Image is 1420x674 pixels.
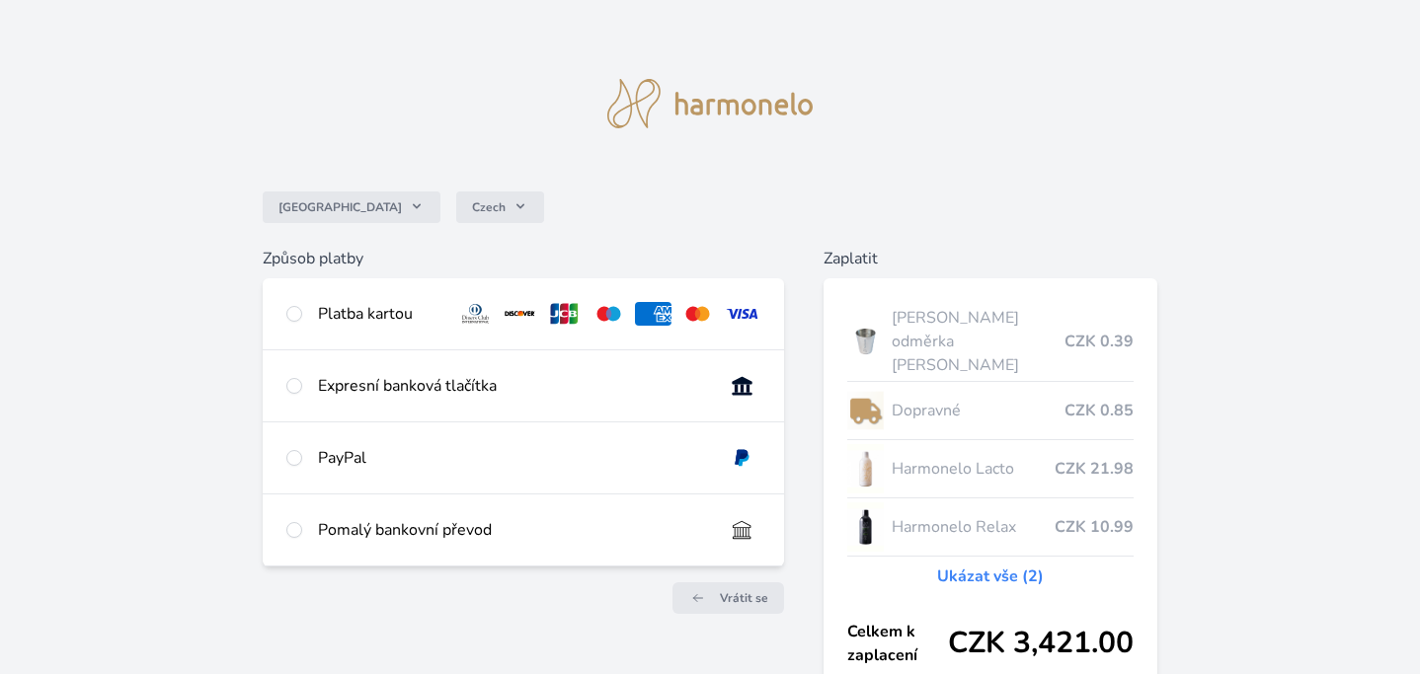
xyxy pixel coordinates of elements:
[847,317,885,366] img: odmerka2-lo.png
[847,502,885,552] img: CLEAN_RELAX_se_stinem_x-lo.jpg
[318,446,707,470] div: PayPal
[724,374,760,398] img: onlineBanking_CZ.svg
[948,626,1134,661] span: CZK 3,421.00
[263,191,440,223] button: [GEOGRAPHIC_DATA]
[607,79,813,128] img: logo.svg
[724,518,760,542] img: bankTransfer_IBAN.svg
[824,247,1157,270] h6: Zaplatit
[679,302,716,326] img: mc.svg
[502,302,538,326] img: discover.svg
[937,564,1044,588] a: Ukázat vše (2)
[457,302,494,326] img: diners.svg
[591,302,627,326] img: maestro.svg
[892,515,1054,539] span: Harmonelo Relax
[278,199,402,215] span: [GEOGRAPHIC_DATA]
[847,444,885,493] img: CLEAN_LACTO_se_stinem_x-hi-lo.jpg
[1055,515,1134,539] span: CZK 10.99
[635,302,671,326] img: amex.svg
[724,446,760,470] img: paypal.svg
[847,620,948,667] span: Celkem k zaplacení
[318,302,441,326] div: Platba kartou
[263,247,783,270] h6: Způsob platby
[847,386,885,435] img: delivery-lo.png
[472,199,506,215] span: Czech
[456,191,544,223] button: Czech
[720,590,768,606] span: Vrátit se
[892,457,1054,481] span: Harmonelo Lacto
[672,582,784,614] a: Vrátit se
[1065,399,1134,422] span: CZK 0.85
[892,399,1064,422] span: Dopravné
[1065,330,1134,353] span: CZK 0.39
[546,302,583,326] img: jcb.svg
[318,518,707,542] div: Pomalý bankovní převod
[318,374,707,398] div: Expresní banková tlačítka
[892,306,1064,377] span: [PERSON_NAME] odměrka [PERSON_NAME]
[1055,457,1134,481] span: CZK 21.98
[724,302,760,326] img: visa.svg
